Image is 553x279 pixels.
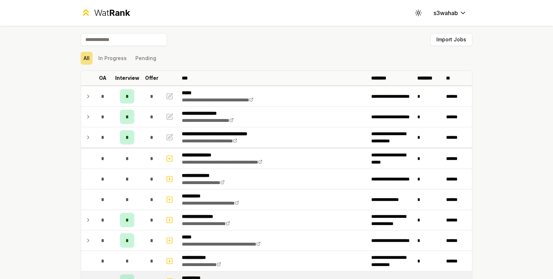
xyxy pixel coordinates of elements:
button: s3wahab [428,6,472,19]
p: Offer [145,74,158,82]
button: Import Jobs [430,33,472,46]
button: Pending [132,52,159,65]
p: OA [99,74,107,82]
span: Rank [109,8,130,18]
button: In Progress [95,52,130,65]
button: All [81,52,93,65]
span: s3wahab [433,9,458,17]
a: WatRank [81,7,130,19]
div: Wat [94,7,130,19]
p: Interview [115,74,139,82]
